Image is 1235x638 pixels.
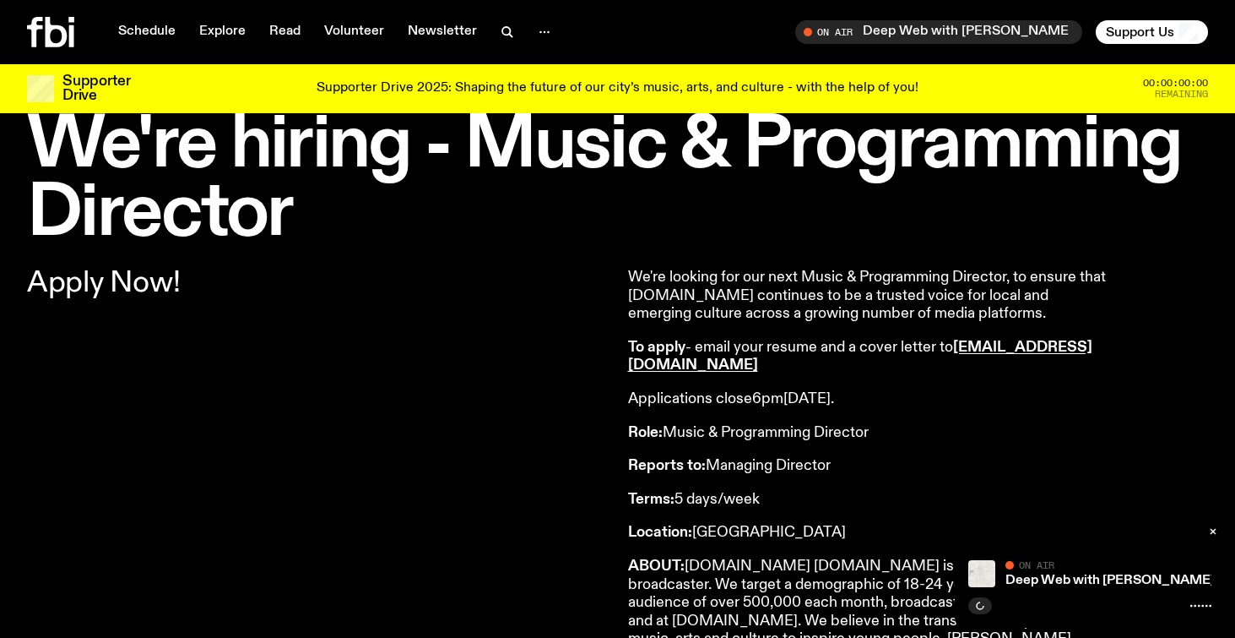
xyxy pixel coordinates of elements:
[1143,79,1208,88] span: 00:00:00:00
[628,390,1114,409] p: Applications close 6pm[DATE].
[1096,20,1208,44] button: Support Us
[189,20,256,44] a: Explore
[628,524,1114,543] p: [GEOGRAPHIC_DATA]
[628,492,674,507] strong: Terms:
[628,457,1114,476] p: Managing Director
[27,269,608,297] p: Apply Now!
[628,425,663,440] strong: Role:
[628,525,692,540] strong: Location:
[628,269,1114,324] p: We're looking for our next Music & Programming Director, to ensure that [DOMAIN_NAME] continues t...
[628,458,706,473] strong: Reports to:
[259,20,311,44] a: Read
[628,339,1114,375] p: - email your resume and a cover letter to
[1005,574,1215,587] a: Deep Web with [PERSON_NAME]
[1019,559,1054,570] span: On Air
[1106,25,1174,40] span: Support Us
[317,81,918,96] p: Supporter Drive 2025: Shaping the future of our city’s music, arts, and culture - with the help o...
[628,559,685,574] strong: ABOUT:
[628,340,685,355] strong: To apply
[27,112,1208,248] h1: We're hiring - Music & Programming Director
[628,491,1114,510] p: 5 days/week
[628,424,1114,443] p: Music & Programming Director
[108,20,186,44] a: Schedule
[1155,90,1208,99] span: Remaining
[398,20,487,44] a: Newsletter
[314,20,394,44] a: Volunteer
[62,74,130,103] h3: Supporter Drive
[795,20,1082,44] button: On AirDeep Web with [PERSON_NAME]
